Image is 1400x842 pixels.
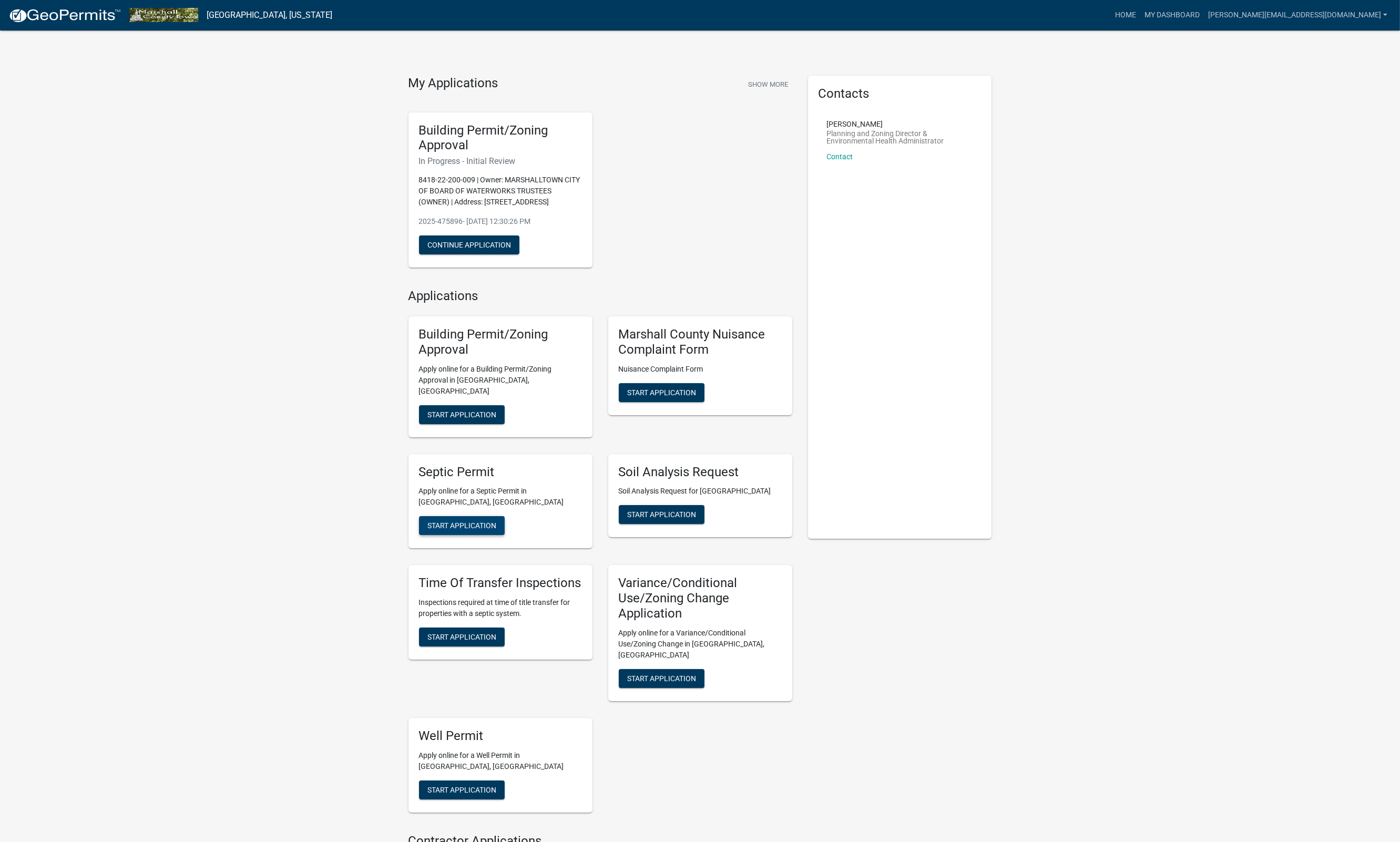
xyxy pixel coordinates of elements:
gu-sc-dial: Click to Connect 2025475896 [419,217,463,225]
h5: Contacts [819,86,982,101]
h5: Variance/Conditional Use/Zoning Change Application [619,576,782,621]
wm-workflow-list-section: Applications [408,289,792,820]
p: Soil Analysis Request for [GEOGRAPHIC_DATA] [619,486,782,497]
p: Apply online for a Septic Permit in [GEOGRAPHIC_DATA], [GEOGRAPHIC_DATA] [419,486,582,508]
button: Start Application [419,781,505,799]
a: [GEOGRAPHIC_DATA], [US_STATE] [207,6,333,24]
a: [PERSON_NAME][EMAIL_ADDRESS][DOMAIN_NAME] [1204,5,1392,25]
button: Start Application [419,628,505,646]
span: Start Application [627,510,696,519]
span: Start Application [427,410,496,418]
button: Start Application [619,669,704,688]
gu-sc: - [DATE] 12:30:26 PM [419,217,531,225]
span: Start Application [427,521,496,530]
button: Start Application [419,516,505,535]
h4: My Applications [408,76,498,91]
h5: Building Permit/Zoning Approval [419,123,582,153]
h4: Applications [408,289,792,304]
span: Start Application [427,633,496,641]
p: Planning and Zoning Director & Environmental Health Administrator [827,130,973,145]
h5: Time Of Transfer Inspections [419,576,582,591]
button: Continue Application [419,235,519,254]
p: Inspections required at time of title transfer for properties with a septic system. [419,597,582,619]
button: Start Application [619,383,704,402]
a: My Dashboard [1140,5,1204,25]
h5: Soil Analysis Request [619,465,782,480]
p: Apply online for a Building Permit/Zoning Approval in [GEOGRAPHIC_DATA], [GEOGRAPHIC_DATA] [419,364,582,397]
h5: Marshall County Nuisance Complaint Form [619,327,782,357]
p: Nuisance Complaint Form [619,364,782,375]
p: Apply online for a Variance/Conditional Use/Zoning Change in [GEOGRAPHIC_DATA], [GEOGRAPHIC_DATA] [619,628,782,661]
span: Start Application [427,785,496,794]
h6: In Progress - Initial Review [419,156,582,166]
img: Marshall County, Iowa [129,8,198,22]
h5: Septic Permit [419,465,582,480]
span: Start Application [627,388,696,396]
h5: Building Permit/Zoning Approval [419,327,582,357]
h5: Well Permit [419,728,582,744]
button: Start Application [619,505,704,524]
button: Start Application [419,405,505,424]
p: 8418-22-200-009 | Owner: MARSHALLTOWN CITY OF BOARD OF WATERWORKS TRUSTEES (OWNER) | Address: [ST... [419,174,582,208]
a: Home [1111,5,1140,25]
a: Contact [827,152,853,161]
button: Show More [744,76,792,93]
span: Start Application [627,674,696,682]
p: Apply online for a Well Permit in [GEOGRAPHIC_DATA], [GEOGRAPHIC_DATA] [419,750,582,772]
p: [PERSON_NAME] [827,120,973,128]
